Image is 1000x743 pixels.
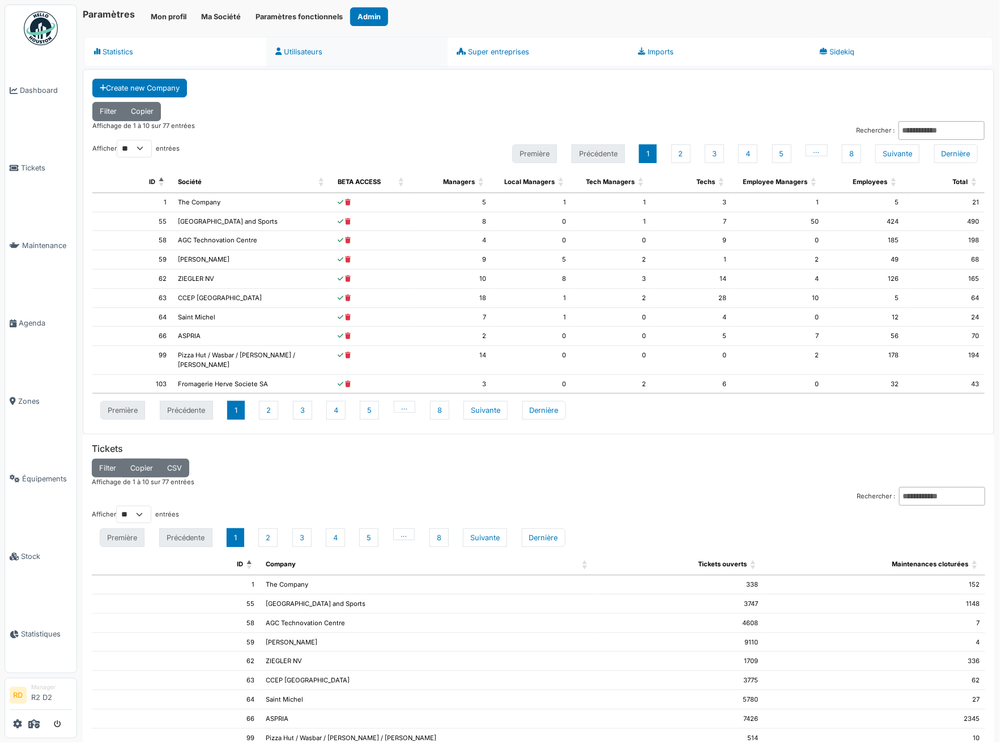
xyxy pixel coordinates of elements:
[732,308,825,327] td: 0
[92,250,172,270] td: 59
[764,690,985,710] td: 27
[824,270,904,289] td: 126
[492,212,572,232] td: 0
[21,629,72,639] span: Statistiques
[92,710,260,729] td: 66
[842,144,861,163] button: 8
[85,37,266,67] a: Statistics
[237,560,243,568] span: ID
[652,250,732,270] td: 1
[5,518,76,595] a: Stock
[732,375,825,394] td: 0
[227,401,245,420] button: 1
[92,595,260,614] td: 55
[718,172,725,193] span: Techs: Activate to sort
[92,102,124,121] button: Filter
[595,614,764,633] td: 4608
[905,308,985,327] td: 24
[19,318,72,328] span: Agenda
[430,401,449,420] button: 8
[412,231,492,250] td: 4
[504,178,555,186] span: translation missing: fr.user.local_managers
[92,443,985,454] h6: Tickets
[934,144,978,163] button: Last
[92,289,172,308] td: 63
[259,401,278,420] button: 2
[732,250,825,270] td: 2
[572,212,652,232] td: 1
[595,595,764,614] td: 3747
[92,652,260,671] td: 62
[905,375,985,394] td: 43
[412,327,492,346] td: 2
[394,401,416,413] button: …
[260,690,595,710] td: Saint Michel
[492,375,572,394] td: 0
[705,144,724,163] button: 3
[326,528,345,547] button: 4
[100,107,117,116] span: Filter
[172,289,332,308] td: CCEP [GEOGRAPHIC_DATA]
[92,524,985,550] nav: pagination
[260,575,595,595] td: The Company
[905,346,985,375] td: 194
[891,172,898,193] span: Employees: Activate to sort
[572,231,652,250] td: 0
[92,212,172,232] td: 55
[629,37,811,67] a: Imports
[875,144,920,163] button: Next
[172,327,332,346] td: ASPRIA
[149,178,155,186] span: ID
[248,7,350,26] button: Paramètres fonctionnels
[952,178,968,186] span: Total
[463,401,508,420] button: Next
[159,172,165,193] span: ID: Activate to invert sorting
[905,327,985,346] td: 70
[92,477,985,487] div: Affichage de 1 à 10 sur 77 entrées
[124,102,161,121] button: Copier
[824,308,904,327] td: 12
[412,193,492,212] td: 5
[738,144,758,163] button: 4
[92,506,179,523] label: Afficher entrées
[743,178,807,186] span: translation missing: fr.user.employee_managers
[595,710,764,729] td: 7426
[412,250,492,270] td: 9
[5,52,76,129] a: Dashboard
[652,270,732,289] td: 14
[412,346,492,375] td: 14
[18,396,72,407] span: Zones
[492,270,572,289] td: 8
[671,144,691,163] button: 2
[92,375,172,394] td: 103
[92,327,172,346] td: 66
[99,464,116,472] span: Filter
[292,528,312,547] button: 3
[492,250,572,270] td: 5
[750,554,757,575] span: Tickets ouverts: Activate to sort
[652,289,732,308] td: 28
[698,560,747,568] span: Tickets ouverts
[258,528,278,547] button: 2
[178,178,202,186] span: Société
[260,614,595,633] td: AGC Technovation Centre
[246,554,253,575] span: ID: Activate to invert sorting
[492,289,572,308] td: 1
[260,595,595,614] td: [GEOGRAPHIC_DATA] and Sports
[853,178,888,186] span: translation missing: fr.user.employees
[350,7,388,26] button: Admin
[412,375,492,394] td: 3
[143,7,194,26] button: Mon profil
[92,270,172,289] td: 62
[412,289,492,308] td: 18
[764,633,985,652] td: 4
[905,250,985,270] td: 68
[5,129,76,207] a: Tickets
[92,690,260,710] td: 64
[764,671,985,690] td: 62
[972,554,978,575] span: Maintenances cloturées: Activate to sort
[824,250,904,270] td: 49
[160,459,189,477] button: CSV
[558,172,565,193] span: Local Managers: Activate to sort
